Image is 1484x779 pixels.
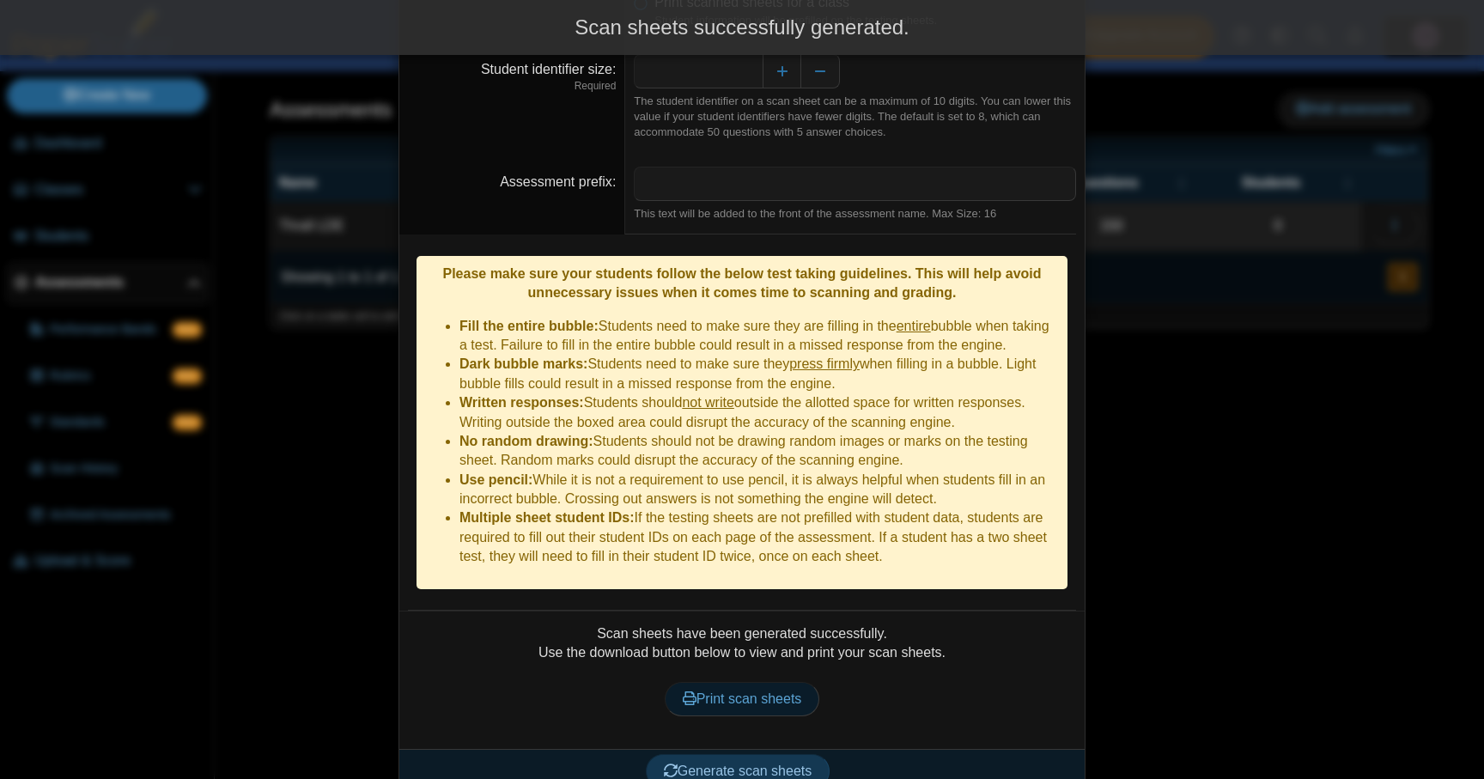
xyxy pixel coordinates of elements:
u: press firmly [789,356,860,371]
li: Students need to make sure they are filling in the bubble when taking a test. Failure to fill in ... [459,317,1059,356]
div: Scan sheets successfully generated. [13,13,1471,42]
div: Scan sheets have been generated successfully. Use the download button below to view and print you... [408,624,1076,736]
b: Please make sure your students follow the below test taking guidelines. This will help avoid unne... [442,266,1041,300]
span: Generate scan sheets [664,764,812,778]
label: Student identifier size [481,62,616,76]
b: Fill the entire bubble: [459,319,599,333]
li: Students should outside the allotted space for written responses. Writing outside the boxed area ... [459,393,1059,432]
a: Print scan sheets [665,682,820,716]
u: not write [682,395,733,410]
span: Print scan sheets [683,691,802,706]
div: This text will be added to the front of the assessment name. Max Size: 16 [634,206,1076,222]
b: Multiple sheet student IDs: [459,510,635,525]
li: While it is not a requirement to use pencil, it is always helpful when students fill in an incorr... [459,471,1059,509]
b: Written responses: [459,395,584,410]
label: Assessment prefix [500,174,616,189]
li: If the testing sheets are not prefilled with student data, students are required to fill out thei... [459,508,1059,566]
button: Decrease [801,54,840,88]
b: Use pencil: [459,472,532,487]
div: The student identifier on a scan sheet can be a maximum of 10 digits. You can lower this value if... [634,94,1076,141]
button: Increase [763,54,801,88]
li: Students need to make sure they when filling in a bubble. Light bubble fills could result in a mi... [459,355,1059,393]
b: No random drawing: [459,434,593,448]
u: entire [897,319,931,333]
b: Dark bubble marks: [459,356,587,371]
dfn: Required [408,79,616,94]
li: Students should not be drawing random images or marks on the testing sheet. Random marks could di... [459,432,1059,471]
